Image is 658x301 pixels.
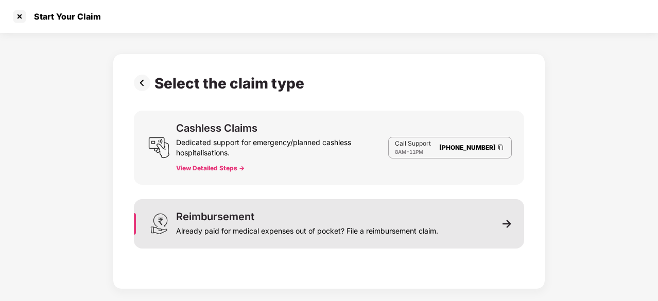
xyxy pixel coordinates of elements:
[154,75,308,92] div: Select the claim type
[148,137,170,158] img: svg+xml;base64,PHN2ZyB3aWR0aD0iMjQiIGhlaWdodD0iMjUiIHZpZXdCb3g9IjAgMCAyNCAyNSIgZmlsbD0ibm9uZSIgeG...
[28,11,101,22] div: Start Your Claim
[395,139,431,148] p: Call Support
[176,133,388,158] div: Dedicated support for emergency/planned cashless hospitalisations.
[134,75,154,91] img: svg+xml;base64,PHN2ZyBpZD0iUHJldi0zMngzMiIgeG1sbnM9Imh0dHA6Ly93d3cudzMub3JnLzIwMDAvc3ZnIiB3aWR0aD...
[395,149,406,155] span: 8AM
[176,222,438,236] div: Already paid for medical expenses out of pocket? File a reimbursement claim.
[176,164,245,172] button: View Detailed Steps ->
[176,123,257,133] div: Cashless Claims
[439,144,496,151] a: [PHONE_NUMBER]
[409,149,423,155] span: 11PM
[395,148,431,156] div: -
[148,213,170,235] img: svg+xml;base64,PHN2ZyB3aWR0aD0iMjQiIGhlaWdodD0iMzEiIHZpZXdCb3g9IjAgMCAyNCAzMSIgZmlsbD0ibm9uZSIgeG...
[497,143,505,152] img: Clipboard Icon
[503,219,512,228] img: svg+xml;base64,PHN2ZyB3aWR0aD0iMTEiIGhlaWdodD0iMTEiIHZpZXdCb3g9IjAgMCAxMSAxMSIgZmlsbD0ibm9uZSIgeG...
[176,211,254,222] div: Reimbursement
